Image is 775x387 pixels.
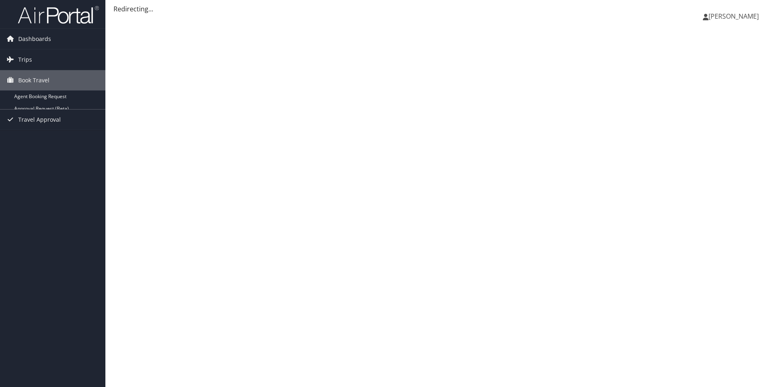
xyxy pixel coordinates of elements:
[18,70,49,90] span: Book Travel
[709,12,759,21] span: [PERSON_NAME]
[113,4,767,14] div: Redirecting...
[18,110,61,130] span: Travel Approval
[18,5,99,24] img: airportal-logo.png
[18,29,51,49] span: Dashboards
[703,4,767,28] a: [PERSON_NAME]
[18,49,32,70] span: Trips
